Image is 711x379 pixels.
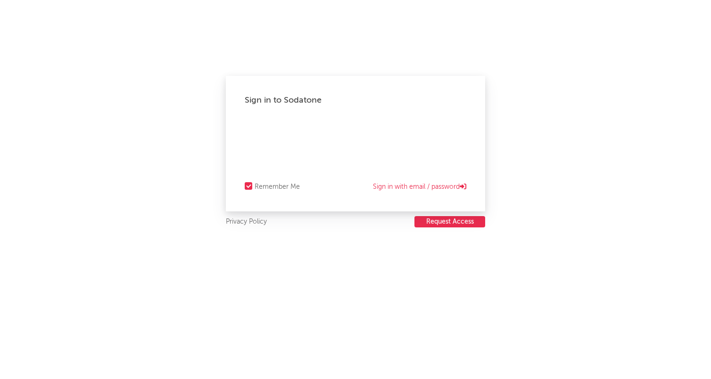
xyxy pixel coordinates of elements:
[245,95,466,106] div: Sign in to Sodatone
[414,216,485,227] button: Request Access
[255,181,300,193] div: Remember Me
[226,216,267,228] a: Privacy Policy
[373,181,466,193] a: Sign in with email / password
